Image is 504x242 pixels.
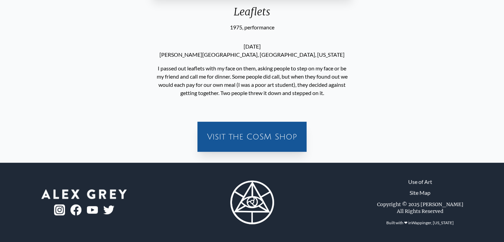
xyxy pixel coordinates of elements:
p: I passed out leaflets with my face on them, asking people to step on my face or be my friend and ... [155,62,349,100]
div: All Rights Reserved [397,208,443,215]
a: Site Map [410,189,430,197]
div: Copyright © 2025 [PERSON_NAME] [377,201,463,208]
div: 1975, performance [148,23,356,31]
img: fb-logo.png [70,204,81,215]
img: youtube-logo.png [87,206,98,214]
img: ig-logo.png [54,204,65,215]
div: Leaflets [148,5,356,23]
a: Use of Art [408,178,432,186]
a: Visit the CoSM Shop [202,126,302,148]
div: Built with ❤ in [384,217,456,228]
img: twitter-logo.png [103,205,114,214]
p: [DATE] [PERSON_NAME][GEOGRAPHIC_DATA], [GEOGRAPHIC_DATA], [US_STATE] [155,40,349,62]
a: Wappinger, [US_STATE] [412,220,454,225]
